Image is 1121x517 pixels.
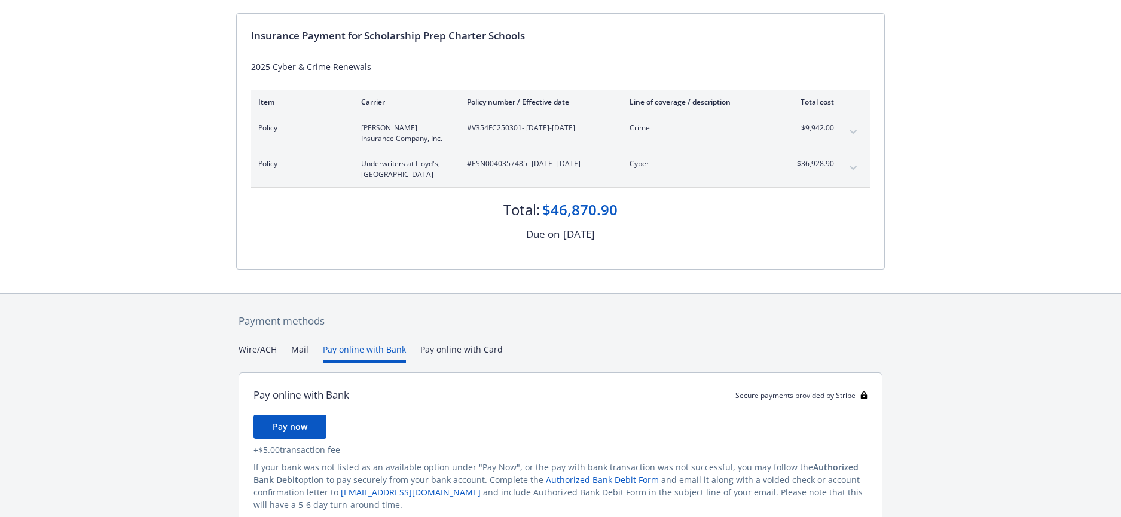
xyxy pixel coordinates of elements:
span: Cyber [630,158,770,169]
span: Authorized Bank Debit [253,461,859,485]
span: Crime [630,123,770,133]
div: [DATE] [563,227,595,242]
div: 2025 Cyber & Crime Renewals [251,60,870,73]
span: #V354FC250301 - [DATE]-[DATE] [467,123,610,133]
button: Pay online with Bank [323,343,406,363]
span: Underwriters at Lloyd's, [GEOGRAPHIC_DATA] [361,158,448,180]
div: Policy[PERSON_NAME] Insurance Company, Inc.#V354FC250301- [DATE]-[DATE]Crime$9,942.00expand content [251,115,870,151]
div: $46,870.90 [542,200,618,220]
button: expand content [844,123,863,142]
div: If your bank was not listed as an available option under "Pay Now", or the pay with bank transact... [253,461,868,511]
div: Carrier [361,97,448,107]
div: Payment methods [239,313,882,329]
span: Pay now [273,421,307,432]
button: Pay online with Card [420,343,503,363]
button: Pay now [253,415,326,439]
button: expand content [844,158,863,178]
span: Policy [258,123,342,133]
div: Secure payments provided by Stripe [735,390,868,400]
div: Line of coverage / description [630,97,770,107]
div: Item [258,97,342,107]
div: Due on [526,227,560,242]
span: Policy [258,158,342,169]
div: Total: [503,200,540,220]
a: Authorized Bank Debit Form [546,474,659,485]
span: $36,928.90 [789,158,834,169]
div: Insurance Payment for Scholarship Prep Charter Schools [251,28,870,44]
button: Mail [291,343,308,363]
div: Total cost [789,97,834,107]
div: Pay online with Bank [253,387,349,403]
span: [PERSON_NAME] Insurance Company, Inc. [361,123,448,144]
a: [EMAIL_ADDRESS][DOMAIN_NAME] [341,487,481,498]
button: Wire/ACH [239,343,277,363]
span: #ESN0040357485 - [DATE]-[DATE] [467,158,610,169]
span: $9,942.00 [789,123,834,133]
div: PolicyUnderwriters at Lloyd's, [GEOGRAPHIC_DATA]#ESN0040357485- [DATE]-[DATE]Cyber$36,928.90expan... [251,151,870,187]
div: + $5.00 transaction fee [253,443,868,456]
div: Policy number / Effective date [467,97,610,107]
